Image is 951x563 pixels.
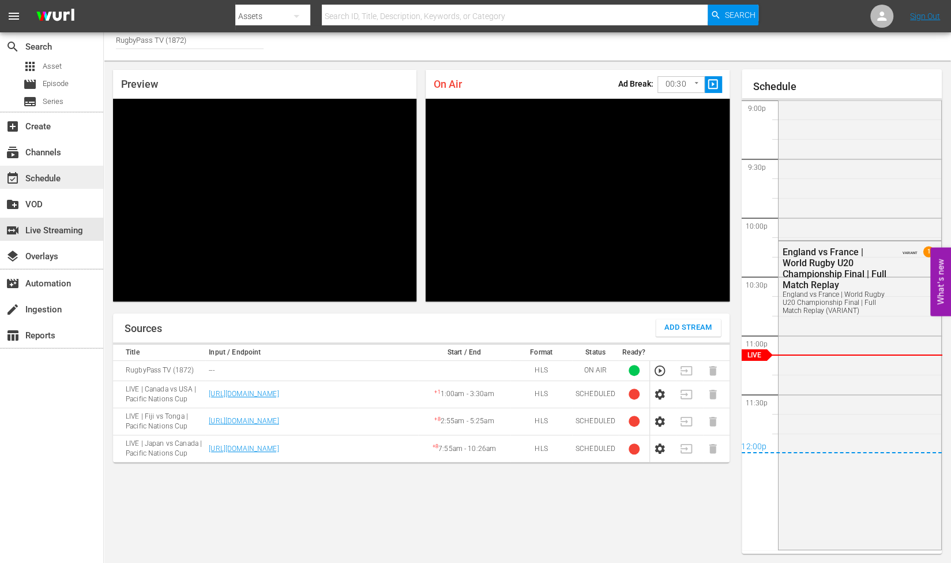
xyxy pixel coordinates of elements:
a: Sign Out [910,12,940,21]
h1: Sources [125,323,162,334]
td: 7:55am - 10:26am [418,435,510,463]
img: ans4CAIJ8jUAAAAAAAAAAAAAAAAAAAAAAAAgQb4GAAAAAAAAAAAAAAAAAAAAAAAAJMjXAAAAAAAAAAAAAAAAAAAAAAAAgAT5G... [28,3,83,30]
button: Add Stream [656,319,721,337]
button: Preview Stream [653,364,666,377]
th: Start / End [418,345,510,361]
span: Live Streaming [6,223,20,237]
td: RugbyPass TV (1872) [113,360,205,381]
span: Asset [43,61,62,72]
td: LIVE | Japan vs Canada | Pacific Nations Cup [113,435,205,463]
th: Ready? [619,345,649,361]
th: Format [510,345,572,361]
span: Schedule [6,171,20,185]
span: Reports [6,329,20,342]
div: 00:30 [657,73,705,95]
td: HLS [510,381,572,408]
button: Open Feedback Widget [930,247,951,316]
span: Asset [23,59,37,73]
span: Series [23,95,37,109]
td: 1:00am - 3:30am [418,381,510,408]
sup: + 8 [433,443,438,449]
button: Search [708,5,758,25]
span: Overlays [6,249,20,263]
span: menu [7,9,21,23]
td: HLS [510,360,572,381]
span: Ingestion [6,303,20,316]
a: [URL][DOMAIN_NAME] [209,445,279,453]
div: England vs France | World Rugby U20 Championship Final | Full Match Replay (VARIANT) [783,290,888,315]
span: VOD [6,197,20,211]
span: Create [6,120,20,133]
span: VARIANT [903,245,918,255]
span: slideshow_sharp [706,78,720,91]
td: SCHEDULED [572,381,619,408]
span: Preview [121,78,158,90]
td: ON AIR [572,360,619,381]
sup: + 8 [434,416,440,422]
div: Video Player [113,99,416,301]
button: Configure [653,442,666,455]
h1: Schedule [753,81,942,92]
td: SCHEDULED [572,408,619,435]
td: --- [205,360,418,381]
td: 2:55am - 5:25am [418,408,510,435]
span: On Air [434,78,462,90]
span: Add Stream [664,321,712,334]
a: [URL][DOMAIN_NAME] [209,390,279,398]
th: Title [113,345,205,361]
td: LIVE | Canada vs USA | Pacific Nations Cup [113,381,205,408]
span: Automation [6,277,20,290]
span: Episode [43,78,69,90]
th: Input / Endpoint [205,345,418,361]
span: Search [6,40,20,54]
th: Status [572,345,619,361]
button: Configure [653,388,666,401]
td: HLS [510,408,572,435]
span: Series [43,96,63,107]
span: Episode [23,77,37,91]
td: HLS [510,435,572,463]
p: Ad Break: [618,79,653,88]
span: Search [724,5,755,25]
div: 12:00p [742,442,942,453]
span: Channels [6,146,20,159]
a: [URL][DOMAIN_NAME] [209,417,279,425]
div: Video Player [426,99,729,301]
div: England vs France | World Rugby U20 Championship Final | Full Match Replay [783,247,888,290]
button: Configure [653,415,666,428]
td: LIVE | Fiji vs Tonga | Pacific Nations Cup [113,408,205,435]
td: SCHEDULED [572,435,619,463]
span: 1 [923,247,934,258]
sup: + 1 [434,389,440,395]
